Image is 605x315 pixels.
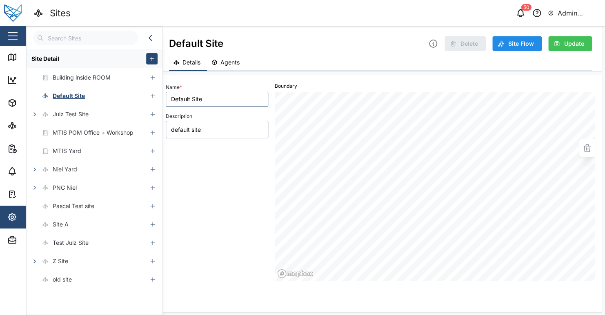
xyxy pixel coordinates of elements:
[21,98,47,107] div: Assets
[21,75,58,84] div: Dashboard
[564,37,584,51] span: Update
[53,146,81,155] div: MTIS Yard
[166,84,182,90] label: Name
[31,54,136,63] div: Site Detail
[275,82,595,90] div: Boundary
[53,220,69,229] div: Site A
[21,144,49,153] div: Reports
[53,165,77,174] div: Niel Yard
[4,4,22,22] img: Main Logo
[492,36,542,51] a: Site Flow
[50,6,71,20] div: Sites
[521,4,532,11] div: 50
[53,275,72,284] div: old site
[166,113,192,119] label: Description
[21,121,41,130] div: Sites
[53,91,85,100] div: Default Site
[182,60,200,65] span: Details
[21,53,40,62] div: Map
[558,8,598,18] div: Admin Zaerald Lungos
[53,110,89,119] div: Julz Test Site
[21,213,50,222] div: Settings
[508,37,534,51] span: Site Flow
[275,92,595,281] canvas: Map
[547,7,598,19] button: Admin Zaerald Lungos
[21,167,47,176] div: Alarms
[220,60,240,65] span: Agents
[53,238,89,247] div: Test Julz Site
[169,36,223,51] div: Default Site
[277,269,313,278] a: Mapbox logo
[33,31,138,45] input: Search Sites
[53,73,111,82] div: Building inside ROOM
[21,235,45,244] div: Admin
[53,202,94,211] div: Pascal Test site
[21,190,44,199] div: Tasks
[548,36,592,51] button: Update
[166,121,268,139] textarea: default site
[53,257,68,266] div: Z Site
[53,128,133,137] div: MTIS POM Office + Workshop
[53,183,77,192] div: PNG Niel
